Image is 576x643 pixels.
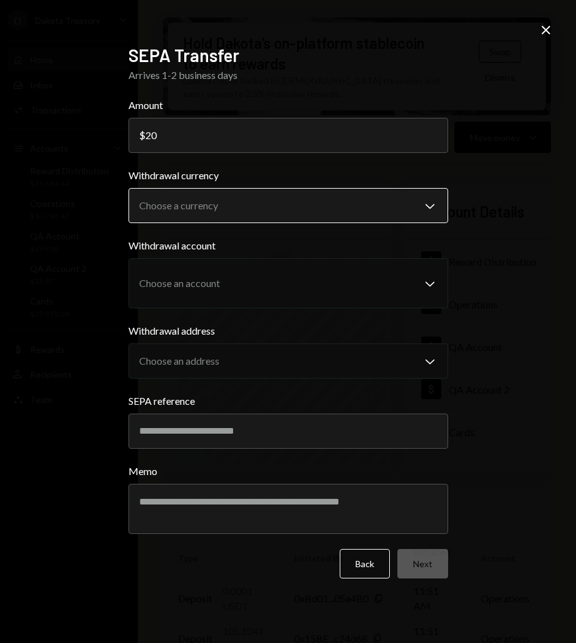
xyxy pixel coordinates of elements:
label: Withdrawal address [128,323,448,338]
label: Withdrawal account [128,238,448,253]
button: Back [340,549,390,578]
label: SEPA reference [128,394,448,409]
label: Withdrawal currency [128,168,448,183]
button: Withdrawal currency [128,188,448,223]
button: Withdrawal account [128,258,448,308]
h2: SEPA Transfer [128,43,448,68]
input: 0.00 [128,118,448,153]
label: Memo [128,464,448,479]
div: Arrives 1-2 business days [128,68,448,83]
label: Amount [128,98,448,113]
button: Withdrawal address [128,343,448,379]
div: $ [139,129,145,141]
